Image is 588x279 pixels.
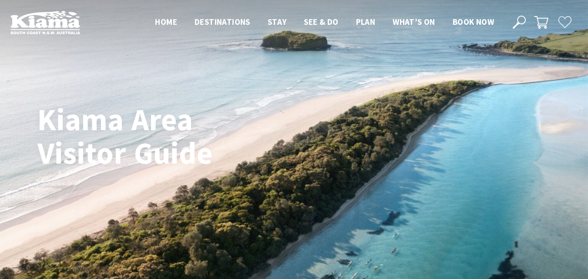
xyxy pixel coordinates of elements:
span: Plan [356,17,376,27]
nav: Main Menu [146,15,503,30]
span: Book now [453,17,494,27]
span: Home [155,17,177,27]
span: See & Do [304,17,338,27]
span: What’s On [393,17,435,27]
span: Stay [268,17,287,27]
span: Destinations [195,17,250,27]
h1: Kiama Area Visitor Guide [37,103,283,170]
img: Kiama Logo [10,10,80,34]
